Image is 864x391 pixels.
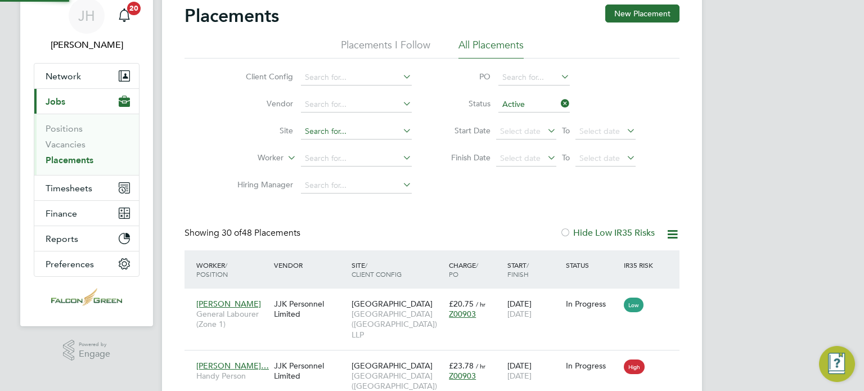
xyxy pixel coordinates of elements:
span: John Hearty [34,38,139,52]
label: Status [440,98,490,109]
div: In Progress [566,361,619,371]
label: Finish Date [440,152,490,163]
span: Z00903 [449,371,476,381]
span: High [624,359,645,374]
div: Vendor [271,255,349,275]
span: [DATE] [507,371,532,381]
span: Engage [79,349,110,359]
span: Low [624,298,643,312]
li: Placements I Follow [341,38,430,59]
span: [GEOGRAPHIC_DATA] [352,361,433,371]
div: JJK Personnel Limited [271,293,349,325]
a: Powered byEngage [63,340,111,361]
span: Jobs [46,96,65,107]
label: Worker [219,152,283,164]
span: To [559,123,573,138]
span: Finance [46,208,77,219]
span: Reports [46,233,78,244]
input: Search for... [301,151,412,167]
button: New Placement [605,5,679,23]
a: Positions [46,123,83,134]
label: PO [440,71,490,82]
span: / hr [476,300,485,308]
button: Network [34,64,139,88]
span: 48 Placements [222,227,300,239]
span: Powered by [79,340,110,349]
span: Select date [579,153,620,163]
a: Vacancies [46,139,85,150]
div: [DATE] [505,355,563,386]
div: Charge [446,255,505,284]
span: [DATE] [507,309,532,319]
a: [PERSON_NAME]General Labourer (Zone 1)JJK Personnel Limited[GEOGRAPHIC_DATA][GEOGRAPHIC_DATA] ([G... [193,293,679,302]
label: Client Config [228,71,293,82]
img: falcongreen-logo-retina.png [51,288,122,306]
span: Timesheets [46,183,92,194]
div: Start [505,255,563,284]
label: Hide Low IR35 Risks [560,227,655,239]
div: Site [349,255,446,284]
span: / hr [476,362,485,370]
div: [DATE] [505,293,563,325]
input: Search for... [301,124,412,140]
button: Jobs [34,89,139,114]
div: In Progress [566,299,619,309]
span: Handy Person [196,371,268,381]
span: Preferences [46,259,94,269]
input: Search for... [301,97,412,113]
div: Showing [184,227,303,239]
label: Start Date [440,125,490,136]
span: £23.78 [449,361,474,371]
span: To [559,150,573,165]
button: Engage Resource Center [819,346,855,382]
span: Z00903 [449,309,476,319]
span: 30 of [222,227,242,239]
a: [PERSON_NAME]…Handy PersonJJK Personnel Limited[GEOGRAPHIC_DATA][GEOGRAPHIC_DATA] ([GEOGRAPHIC_DA... [193,354,679,364]
span: / Position [196,260,228,278]
span: / Finish [507,260,529,278]
div: JJK Personnel Limited [271,355,349,386]
a: Go to home page [34,288,139,306]
div: Status [563,255,622,275]
button: Finance [34,201,139,226]
button: Preferences [34,251,139,276]
div: Jobs [34,114,139,175]
button: Reports [34,226,139,251]
span: JH [78,8,95,23]
span: / PO [449,260,478,278]
label: Vendor [228,98,293,109]
span: Network [46,71,81,82]
label: Hiring Manager [228,179,293,190]
span: £20.75 [449,299,474,309]
span: [GEOGRAPHIC_DATA] ([GEOGRAPHIC_DATA]) LLP [352,309,443,340]
a: Placements [46,155,93,165]
span: 20 [127,2,141,15]
span: Select date [500,126,541,136]
span: Select date [500,153,541,163]
span: [PERSON_NAME] [196,299,261,309]
input: Select one [498,97,570,113]
h2: Placements [184,5,279,27]
span: [GEOGRAPHIC_DATA] [352,299,433,309]
li: All Placements [458,38,524,59]
span: General Labourer (Zone 1) [196,309,268,329]
input: Search for... [301,178,412,194]
button: Timesheets [34,176,139,200]
div: Worker [193,255,271,284]
input: Search for... [301,70,412,86]
div: IR35 Risk [621,255,660,275]
span: Select date [579,126,620,136]
span: / Client Config [352,260,402,278]
span: [PERSON_NAME]… [196,361,269,371]
label: Site [228,125,293,136]
input: Search for... [498,70,570,86]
